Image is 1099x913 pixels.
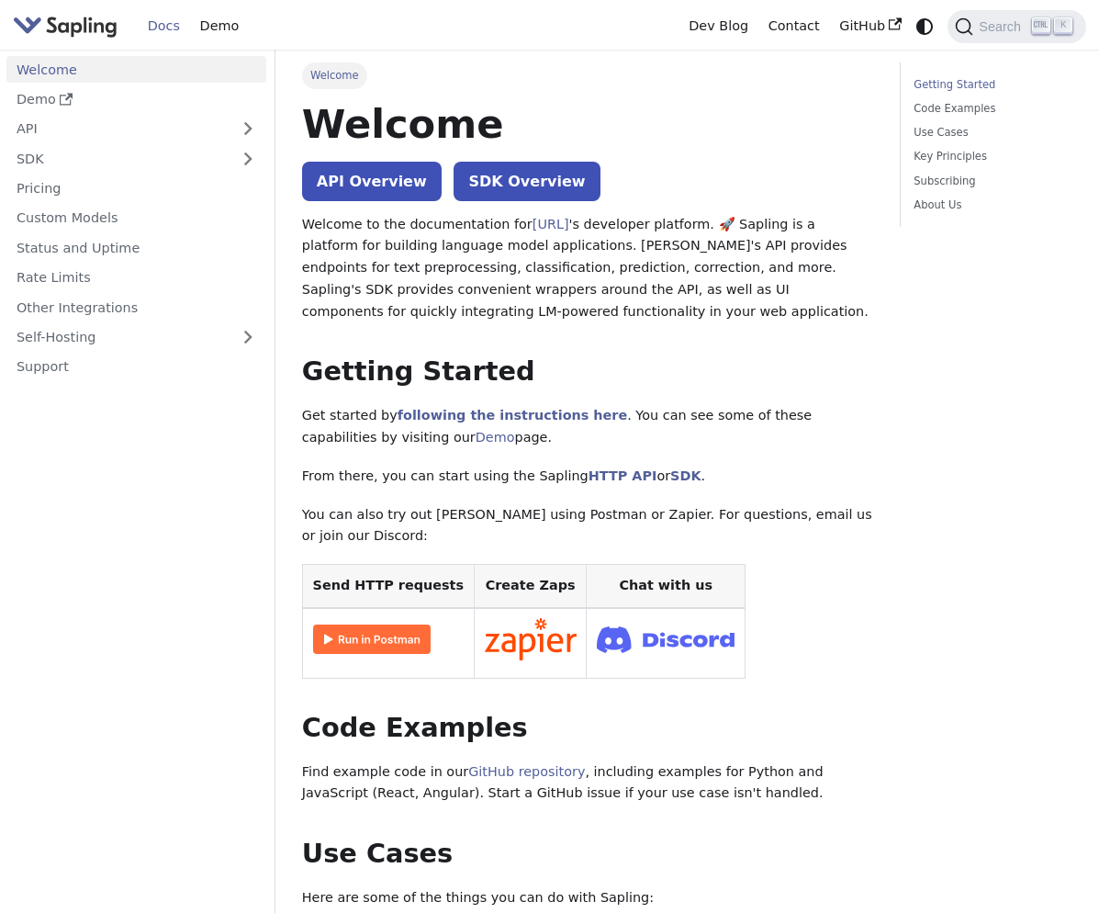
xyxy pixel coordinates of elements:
[474,565,587,608] th: Create Zaps
[476,430,515,445] a: Demo
[914,197,1066,214] a: About Us
[13,13,124,39] a: Sapling.ai
[6,56,266,83] a: Welcome
[589,468,657,483] a: HTTP API
[302,565,474,608] th: Send HTTP requests
[6,234,266,261] a: Status and Uptime
[914,76,1066,94] a: Getting Started
[398,408,627,423] a: following the instructions here
[6,354,266,380] a: Support
[914,148,1066,165] a: Key Principles
[302,214,873,323] p: Welcome to the documentation for 's developer platform. 🚀 Sapling is a platform for building lang...
[6,205,266,231] a: Custom Models
[302,99,873,149] h1: Welcome
[533,217,569,231] a: [URL]
[302,712,873,745] h2: Code Examples
[6,116,230,142] a: API
[454,162,600,201] a: SDK Overview
[313,625,431,654] img: Run in Postman
[914,173,1066,190] a: Subscribing
[302,62,873,88] nav: Breadcrumbs
[6,324,266,351] a: Self-Hosting
[948,10,1085,43] button: Search (Ctrl+K)
[302,466,873,488] p: From there, you can start using the Sapling or .
[6,265,266,291] a: Rate Limits
[6,145,230,172] a: SDK
[6,86,266,113] a: Demo
[13,13,118,39] img: Sapling.ai
[678,12,757,40] a: Dev Blog
[302,355,873,389] h2: Getting Started
[302,405,873,449] p: Get started by . You can see some of these capabilities by visiting our page.
[138,12,190,40] a: Docs
[587,565,746,608] th: Chat with us
[912,13,938,39] button: Switch between dark and light mode (currently system mode)
[597,621,735,659] img: Join Discord
[302,887,873,909] p: Here are some of the things you can do with Sapling:
[6,175,266,202] a: Pricing
[670,468,701,483] a: SDK
[302,504,873,548] p: You can also try out [PERSON_NAME] using Postman or Zapier. For questions, email us or join our D...
[1054,17,1072,34] kbd: K
[758,12,830,40] a: Contact
[468,764,585,779] a: GitHub repository
[829,12,911,40] a: GitHub
[973,19,1032,34] span: Search
[302,838,873,871] h2: Use Cases
[230,145,266,172] button: Expand sidebar category 'SDK'
[302,162,442,201] a: API Overview
[914,124,1066,141] a: Use Cases
[230,116,266,142] button: Expand sidebar category 'API'
[485,618,577,660] img: Connect in Zapier
[302,62,367,88] span: Welcome
[302,761,873,806] p: Find example code in our , including examples for Python and JavaScript (React, Angular). Start a...
[914,100,1066,118] a: Code Examples
[6,294,266,321] a: Other Integrations
[190,12,249,40] a: Demo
